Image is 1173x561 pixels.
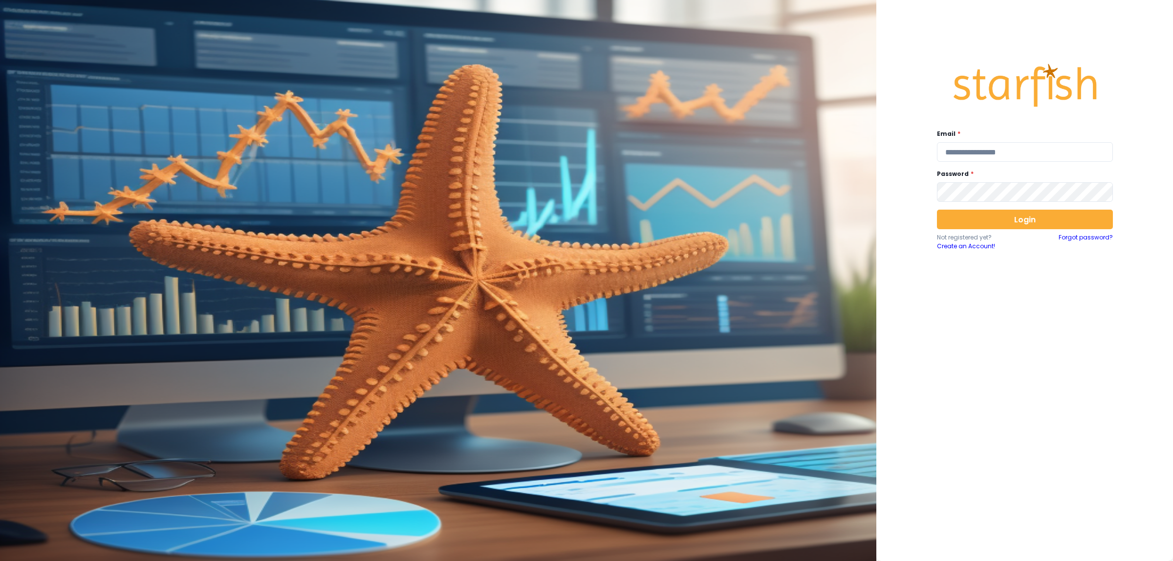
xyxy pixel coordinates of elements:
[1059,233,1113,251] a: Forgot password?
[937,242,1025,251] a: Create an Account!
[937,129,1107,138] label: Email
[937,233,1025,242] p: Not registered yet?
[952,55,1098,116] img: Logo.42cb71d561138c82c4ab.png
[937,210,1113,229] button: Login
[937,170,1107,178] label: Password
